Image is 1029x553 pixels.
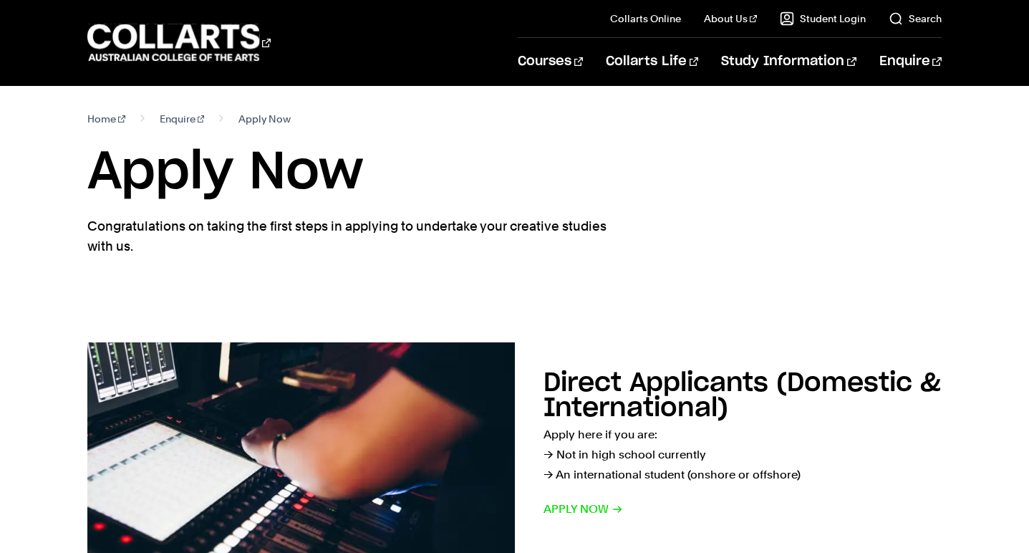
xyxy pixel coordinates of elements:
[780,11,866,26] a: Student Login
[518,38,583,85] a: Courses
[87,140,942,205] h1: Apply Now
[879,38,942,85] a: Enquire
[87,216,610,256] p: Congratulations on taking the first steps in applying to undertake your creative studies with us.
[610,11,681,26] a: Collarts Online
[606,38,698,85] a: Collarts Life
[87,22,271,63] div: Go to homepage
[704,11,757,26] a: About Us
[544,370,941,421] h2: Direct Applicants (Domestic & International)
[238,109,291,129] span: Apply Now
[87,109,125,129] a: Home
[889,11,942,26] a: Search
[160,109,205,129] a: Enquire
[544,425,942,485] p: Apply here if you are: → Not in high school currently → An international student (onshore or offs...
[721,38,856,85] a: Study Information
[544,499,623,519] span: Apply now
